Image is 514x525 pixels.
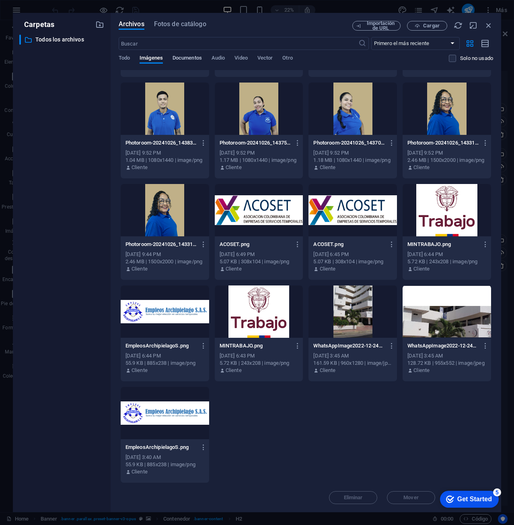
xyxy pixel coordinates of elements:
div: 161.59 KB | 960x1280 | image/jpeg [313,360,392,367]
p: ACOSET.png [313,241,384,248]
div: 2.46 MB | 1500x2000 | image/png [125,258,204,265]
div: 55.9 KB | 885x238 | image/png [125,461,204,468]
div: 5 [60,2,68,10]
p: Cliente [132,265,148,273]
div: [DATE] 9:52 PM [407,149,486,157]
span: Cargar [423,23,440,28]
button: Cargar [407,21,447,31]
p: Cliente [320,164,336,171]
div: Get Started [24,9,58,16]
i: Crear carpeta [95,20,104,29]
div: ​ [19,35,21,45]
p: Photoroom-20241026_143751.png [220,139,291,147]
div: 128.72 KB | 955x552 | image/jpeg [407,360,486,367]
p: WhatsAppImage2022-12-24at8.30.28PM.jpeg [407,342,479,349]
p: Cliente [226,367,242,374]
p: Photoroom-20241026_143836.png [125,139,197,147]
div: 1.18 MB | 1080x1440 | image/png [313,157,392,164]
div: 1.17 MB | 1080x1440 | image/png [220,157,298,164]
p: Photoroom-20241026_143314.png [407,139,479,147]
div: [DATE] 6:45 PM [313,251,392,258]
p: Carpetas [19,19,54,30]
div: 5.72 KB | 243x208 | image/png [407,258,486,265]
input: Buscar [119,37,358,50]
div: 2.46 MB | 1500x2000 | image/png [407,157,486,164]
p: Cliente [132,367,148,374]
span: Audio [212,53,225,64]
p: EmpleosArchipielagoS.png [125,342,197,349]
p: Cliente [413,367,430,374]
button: Importación de URL [352,21,401,31]
div: [DATE] 3:40 AM [125,454,204,461]
div: 5.72 KB | 243x208 | image/png [220,360,298,367]
div: [DATE] 9:52 PM [125,149,204,157]
p: Cliente [413,265,430,273]
p: Cliente [226,265,242,273]
span: Imágenes [140,53,163,64]
span: Vector [257,53,273,64]
p: ACOSET.png [220,241,291,248]
div: [DATE] 9:44 PM [125,251,204,258]
div: [DATE] 6:44 PM [125,352,204,360]
div: [DATE] 3:45 AM [407,352,486,360]
p: Photoroom-20241026_143700.png [313,139,384,147]
div: 1.04 MB | 1080x1440 | image/png [125,157,204,164]
div: 5.07 KB | 308x104 | image/png [220,258,298,265]
div: [DATE] 6:44 PM [407,251,486,258]
span: Todo [119,53,130,64]
p: Photoroom-20241026_143314.png [125,241,197,248]
i: Volver a cargar [454,21,463,30]
div: [DATE] 3:45 AM [313,352,392,360]
div: [DATE] 9:52 PM [313,149,392,157]
p: Cliente [320,265,336,273]
span: Documentos [173,53,202,64]
i: Minimizar [469,21,478,30]
div: Get Started 5 items remaining, 0% complete [6,4,65,21]
span: Fotos de catálogo [154,19,206,29]
p: Cliente [132,164,148,171]
div: 5.07 KB | 308x104 | image/png [313,258,392,265]
p: WhatsAppImage2022-12-24at8.30.28PM-copia.jpeg [313,342,384,349]
p: Cliente [413,164,430,171]
span: Importación de URL [364,21,397,31]
div: [DATE] 9:52 PM [220,149,298,157]
p: Cliente [226,164,242,171]
i: Cerrar [484,21,493,30]
p: Solo muestra los archivos que no están usándose en el sitio web. Los archivos añadidos durante es... [460,55,493,62]
p: MINTRABAJO.png [220,342,291,349]
div: [DATE] 6:43 PM [220,352,298,360]
p: EmpleosArchipielagoS.png [125,444,197,451]
p: Todos los archivos [35,35,89,44]
div: 55.9 KB | 885x238 | image/png [125,360,204,367]
p: Cliente [132,468,148,475]
span: Video [234,53,247,64]
span: Archivos [119,19,144,29]
span: Otro [282,53,292,64]
p: Cliente [320,367,336,374]
div: [DATE] 6:49 PM [220,251,298,258]
p: MINTRABAJO.png [407,241,479,248]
